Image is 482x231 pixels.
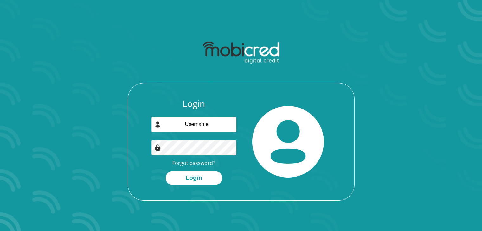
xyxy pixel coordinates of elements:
[151,98,236,109] h3: Login
[203,42,279,64] img: mobicred logo
[155,144,161,151] img: Image
[172,159,215,166] a: Forgot password?
[166,171,222,185] button: Login
[151,117,236,132] input: Username
[155,121,161,128] img: user-icon image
